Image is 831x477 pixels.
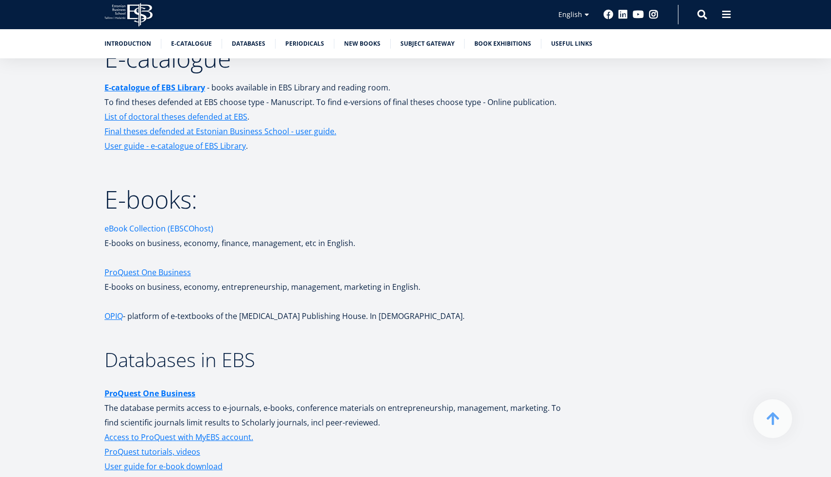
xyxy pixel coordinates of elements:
[104,187,566,212] h2: E-books:
[104,139,566,153] p: .
[104,430,253,444] a: Access to ProQuest with MyEBS account.
[618,10,628,19] a: Linkedin
[104,459,223,474] a: User guide for e-book download
[649,10,658,19] a: Instagram
[104,386,195,401] a: ProQuest One Business
[604,10,613,19] a: Facebook
[551,39,592,49] a: Useful links
[104,265,566,294] p: E-books on business, economy, entrepreneurship, management, marketing in English.
[104,80,566,139] p: - books available in EBS Library and reading room. To find theses defended at EBS choose type - M...
[285,39,324,49] a: Periodicals
[104,80,205,95] a: E-catalogue of EBS Library
[104,309,566,323] p: - platform of e-textbooks of the [MEDICAL_DATA] Publishing House. In [DEMOGRAPHIC_DATA].
[104,221,213,236] a: eBook Collection (EBSCOhost)
[104,221,566,250] p: E-books on business, economy, finance, management, etc in English.
[171,39,212,49] a: E-catalogue
[104,388,195,399] strong: ProQuest One Business
[344,39,381,49] a: New books
[104,309,123,323] a: OPIQ
[104,46,566,71] h2: E-catalogue
[104,346,255,373] span: Databases in EBS
[104,265,191,280] a: ProQuest One Business
[104,109,247,124] a: List of doctoral theses defended at EBS
[104,39,151,49] a: Introduction
[474,39,531,49] a: Book exhibitions
[104,386,566,444] p: The database permits access to e-journals, e-books, conference materials on entrepreneurship, man...
[633,10,644,19] a: Youtube
[232,39,265,49] a: Databases
[104,124,336,139] a: Final theses defended at Estonian Business School - user guide.
[104,444,200,459] a: ProQuest tutorials, videos
[400,39,454,49] a: Subject Gateway
[104,139,246,153] a: User guide - e-catalogue of EBS Library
